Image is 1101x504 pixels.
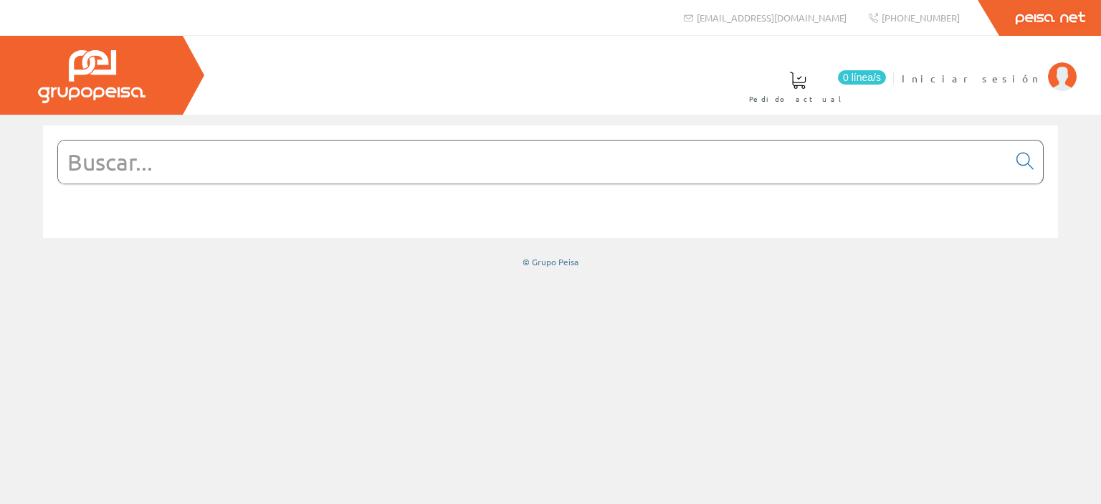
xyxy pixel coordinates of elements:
[902,60,1077,73] a: Iniciar sesión
[58,141,1008,184] input: Buscar...
[838,70,886,85] span: 0 línea/s
[902,71,1041,85] span: Iniciar sesión
[697,11,847,24] span: [EMAIL_ADDRESS][DOMAIN_NAME]
[882,11,960,24] span: [PHONE_NUMBER]
[43,256,1058,268] div: © Grupo Peisa
[749,92,847,106] span: Pedido actual
[38,50,146,103] img: Grupo Peisa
